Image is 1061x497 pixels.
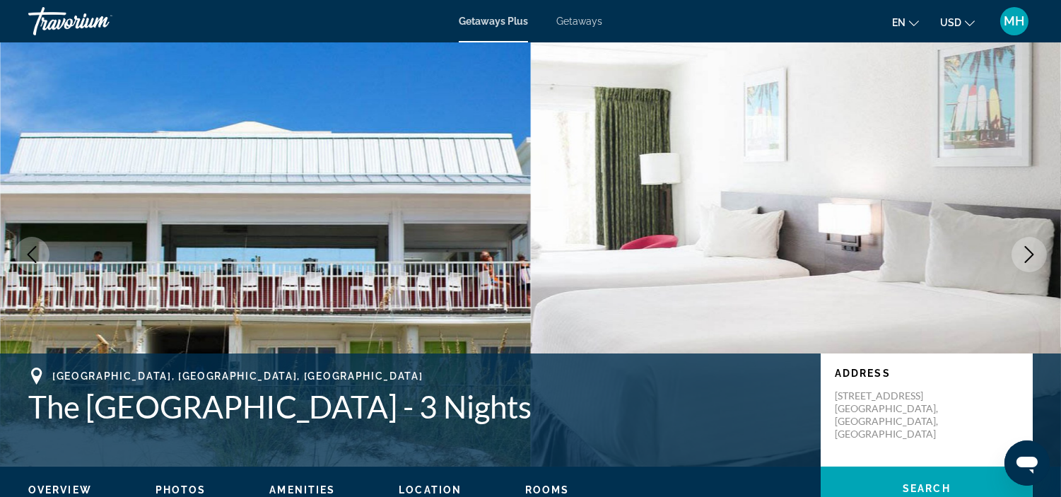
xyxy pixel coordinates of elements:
[156,484,206,496] span: Photos
[996,6,1033,36] button: User Menu
[556,16,602,27] a: Getaways
[28,484,92,496] button: Overview
[1004,440,1050,486] iframe: Button to launch messaging window
[892,12,919,33] button: Change language
[525,484,570,496] button: Rooms
[835,368,1019,379] p: Address
[28,484,92,496] span: Overview
[14,237,49,272] button: Previous image
[835,390,948,440] p: [STREET_ADDRESS] [GEOGRAPHIC_DATA], [GEOGRAPHIC_DATA], [GEOGRAPHIC_DATA]
[525,484,570,496] span: Rooms
[892,17,905,28] span: en
[940,17,961,28] span: USD
[52,370,423,382] span: [GEOGRAPHIC_DATA], [GEOGRAPHIC_DATA], [GEOGRAPHIC_DATA]
[399,484,462,496] button: Location
[1004,14,1025,28] span: MH
[28,3,170,40] a: Travorium
[940,12,975,33] button: Change currency
[28,388,807,425] h1: The [GEOGRAPHIC_DATA] - 3 Nights
[903,483,951,494] span: Search
[459,16,528,27] a: Getaways Plus
[1012,237,1047,272] button: Next image
[156,484,206,496] button: Photos
[399,484,462,496] span: Location
[269,484,335,496] button: Amenities
[269,484,335,496] span: Amenities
